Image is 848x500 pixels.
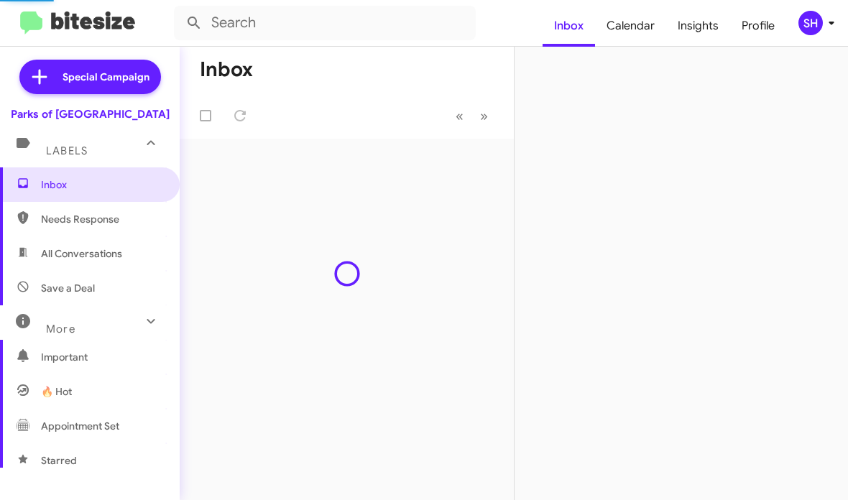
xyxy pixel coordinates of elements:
nav: Page navigation example [448,101,497,131]
h1: Inbox [200,58,253,81]
a: Calendar [595,5,666,47]
a: Profile [730,5,786,47]
div: SH [798,11,823,35]
input: Search [174,6,476,40]
span: 🔥 Hot [41,384,72,399]
span: Important [41,350,163,364]
span: All Conversations [41,246,122,261]
button: Previous [447,101,472,131]
span: Special Campaign [63,70,149,84]
span: Labels [46,144,88,157]
button: SH [786,11,832,35]
span: Save a Deal [41,281,95,295]
a: Inbox [543,5,595,47]
span: Needs Response [41,212,163,226]
span: Starred [41,453,77,468]
a: Special Campaign [19,60,161,94]
span: » [480,107,488,125]
button: Next [471,101,497,131]
span: More [46,323,75,335]
div: Parks of [GEOGRAPHIC_DATA] [11,107,170,121]
span: Inbox [41,177,163,192]
span: Appointment Set [41,419,119,433]
a: Insights [666,5,730,47]
span: « [456,107,464,125]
